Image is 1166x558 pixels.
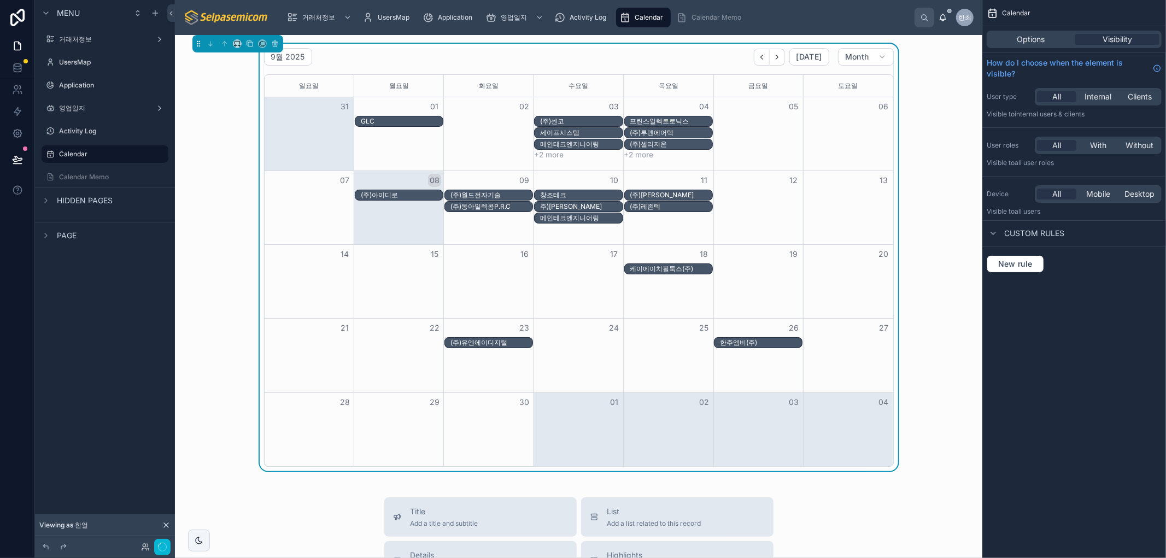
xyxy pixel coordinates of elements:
div: Month View [264,74,894,467]
div: 프린스일렉트로닉스 [630,117,712,126]
button: TitleAdd a title and subtitle [384,497,577,537]
button: Month [838,48,894,66]
span: Calendar Memo [692,13,741,22]
div: 한주엠비(주) [720,338,802,348]
div: GLC [361,116,443,126]
div: 주)[PERSON_NAME] [540,202,622,211]
label: Calendar [59,150,162,158]
button: 23 [518,321,531,334]
button: 29 [428,396,441,409]
div: 케이에이치필룩스(주) [630,265,712,273]
button: 12 [787,174,800,187]
a: Application [419,8,480,27]
button: 14 [338,248,351,261]
span: Mobile [1086,189,1110,199]
span: Add a title and subtitle [411,519,478,528]
span: New rule [994,259,1037,269]
div: (주)월드전자기술 [450,190,532,200]
button: 20 [877,248,890,261]
span: Add a list related to this record [607,519,701,528]
button: 24 [608,321,621,334]
span: All [1052,91,1061,102]
a: Activity Log [551,8,614,27]
div: 케이에이치필룩스(주) [630,264,712,274]
button: 04 [698,100,711,113]
a: Application [42,77,168,94]
div: 토요일 [805,75,891,97]
div: 창조테크 [540,190,622,200]
div: (주)동아일렉콤P.R.C [450,202,532,211]
p: Visible to [987,110,1162,119]
button: 02 [518,100,531,113]
img: App logo [184,9,269,26]
button: 05 [787,100,800,113]
span: Desktop [1125,189,1155,199]
div: (주)에스엘테크놀로지 [630,190,712,200]
button: [DATE] [789,48,829,66]
button: New rule [987,255,1044,273]
a: 거래처정보 [284,8,357,27]
span: all users [1015,207,1040,215]
div: 한주엠비(주) [720,338,802,347]
button: ListAdd a list related to this record [581,497,774,537]
button: 06 [877,100,890,113]
span: All user roles [1015,158,1054,167]
p: Visible to [987,207,1162,216]
span: How do I choose when the element is visible? [987,57,1149,79]
div: 창조테크 [540,191,622,199]
button: 09 [518,174,531,187]
button: 19 [787,248,800,261]
button: 16 [518,248,531,261]
button: 07 [338,174,351,187]
a: 영업일지 [482,8,549,27]
div: 세이프시스템 [540,128,622,137]
div: 화요일 [446,75,531,97]
div: 금요일 [716,75,801,97]
label: 영업일지 [59,104,151,113]
a: Calendar [42,145,168,163]
button: 08 [428,174,441,187]
h2: 9월 2025 [271,51,305,62]
button: Back [754,49,770,66]
div: (주)아이디로 [361,191,443,199]
span: Application [438,13,472,22]
button: 03 [608,100,621,113]
div: 목요일 [625,75,711,97]
div: GLC [361,117,443,126]
div: (주)센코 [540,117,622,126]
button: 01 [428,100,441,113]
span: 한최 [958,13,971,22]
button: 04 [877,396,890,409]
button: 28 [338,396,351,409]
button: +2 more [534,150,564,159]
div: 수요일 [536,75,622,97]
label: 거래처정보 [59,35,151,44]
a: Activity Log [42,122,168,140]
span: Options [1017,34,1045,45]
div: (주)셀리지온 [630,139,712,149]
span: Title [411,506,478,517]
a: 거래처정보 [42,31,168,48]
button: 26 [787,321,800,334]
span: With [1090,140,1106,151]
span: Custom rules [1004,228,1064,239]
a: UsersMap [359,8,417,27]
span: Clients [1128,91,1152,102]
div: (주)셀리지온 [630,140,712,149]
button: +2 more [624,150,654,159]
span: Activity Log [570,13,606,22]
button: 15 [428,248,441,261]
a: UsersMap [42,54,168,71]
button: 27 [877,321,890,334]
label: Device [987,190,1030,198]
span: UsersMap [378,13,409,22]
div: (주)레존텍 [630,202,712,211]
div: (주)월드전자기술 [450,191,532,199]
div: scrollable content [278,5,915,30]
div: 메인테크엔지니어링 [540,213,622,223]
label: Calendar Memo [59,173,166,181]
span: Menu [57,8,80,19]
button: 13 [877,174,890,187]
span: Internal users & clients [1015,110,1085,118]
